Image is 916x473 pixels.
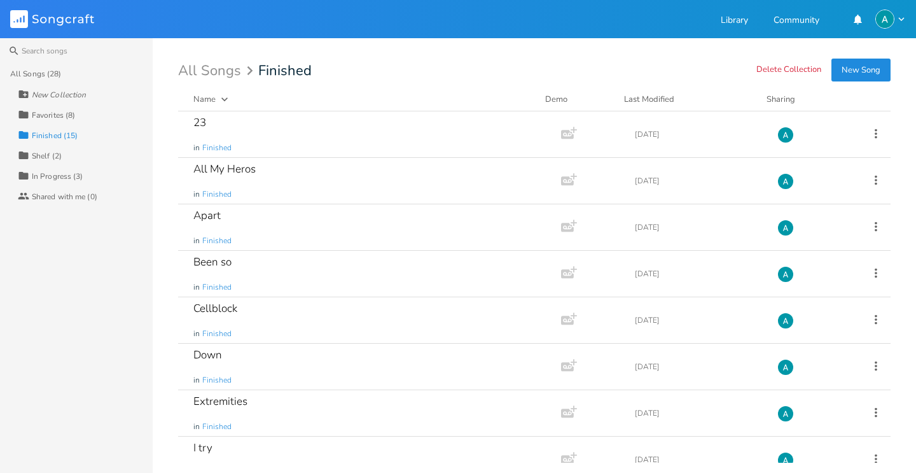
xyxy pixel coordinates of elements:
[193,93,530,106] button: Name
[193,94,216,105] div: Name
[32,193,97,201] div: Shared with me (0)
[193,257,232,267] div: Been so
[777,127,794,143] img: Alex
[774,16,819,27] a: Community
[635,363,762,371] div: [DATE]
[831,59,891,81] button: New Song
[721,16,748,27] a: Library
[635,456,762,463] div: [DATE]
[767,93,843,106] div: Sharing
[777,313,794,329] img: Alex
[193,117,206,128] div: 23
[624,94,674,105] div: Last Modified
[193,143,200,153] span: in
[777,220,794,236] img: Alex
[193,303,237,314] div: Cellblock
[32,152,62,160] div: Shelf (2)
[193,210,221,221] div: Apart
[202,143,232,153] span: Finished
[202,328,232,339] span: Finished
[10,70,61,78] div: All Songs (28)
[635,177,762,185] div: [DATE]
[32,111,75,119] div: Favorites (8)
[193,396,247,407] div: Extremities
[193,164,256,174] div: All My Heros
[202,375,232,386] span: Finished
[193,349,222,360] div: Down
[635,409,762,417] div: [DATE]
[777,406,794,422] img: Alex
[635,131,762,138] div: [DATE]
[756,65,821,76] button: Delete Collection
[202,282,232,293] span: Finished
[193,442,212,453] div: I try
[193,328,200,339] span: in
[635,270,762,278] div: [DATE]
[193,421,200,432] span: in
[193,282,200,293] span: in
[624,93,751,106] button: Last Modified
[635,316,762,324] div: [DATE]
[202,421,232,432] span: Finished
[193,236,200,246] span: in
[777,359,794,376] img: Alex
[193,189,200,200] span: in
[777,266,794,283] img: Alex
[202,236,232,246] span: Finished
[635,223,762,231] div: [DATE]
[178,65,257,77] div: All Songs
[32,91,86,99] div: New Collection
[32,173,83,180] div: In Progress (3)
[777,452,794,469] img: Alex
[258,64,312,78] span: Finished
[545,93,609,106] div: Demo
[193,375,200,386] span: in
[32,132,78,139] div: Finished (15)
[202,189,232,200] span: Finished
[777,173,794,190] img: Alex
[875,10,894,29] img: Alex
